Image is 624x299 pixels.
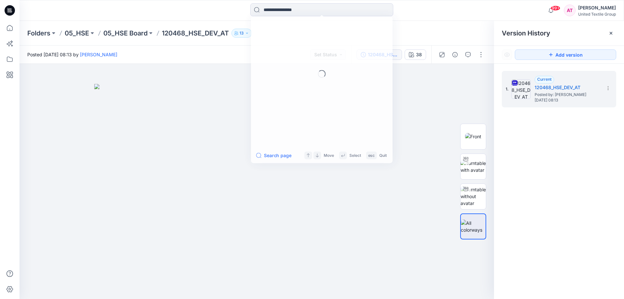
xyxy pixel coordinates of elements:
[240,30,244,37] p: 13
[450,49,460,60] button: Details
[465,133,481,140] img: Front
[27,51,117,58] span: Posted [DATE] 08:13 by
[515,49,616,60] button: Add version
[461,186,486,207] img: Turntable without avatar
[27,29,50,38] a: Folders
[535,91,600,98] span: Posted by: Anastasija Trusakova
[461,160,486,173] img: Turntable with avatar
[506,86,509,92] span: 1.
[65,29,89,38] a: 05_HSE
[502,29,550,37] span: Version History
[231,29,252,38] button: 13
[535,84,600,91] h5: 120468_HSE_DEV_AT
[80,52,117,57] a: [PERSON_NAME]
[535,98,600,102] span: [DATE] 08:13
[461,220,486,233] img: All colorways
[551,6,560,11] span: 99+
[349,152,361,158] p: Select
[162,29,229,38] p: 120468_HSE_DEV_AT
[256,152,292,159] button: Search page
[511,79,531,99] img: 120468_HSE_DEV_AT
[416,51,422,58] div: 38
[502,49,512,60] button: Show Hidden Versions
[405,49,426,60] button: 38
[578,4,616,12] div: [PERSON_NAME]
[564,5,576,16] div: AT
[537,77,552,82] span: Current
[379,152,387,158] p: Quit
[103,29,148,38] a: 05_HSE Board
[608,31,614,36] button: Close
[324,152,334,158] p: Move
[368,152,375,158] p: esc
[578,12,616,17] div: United Textile Group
